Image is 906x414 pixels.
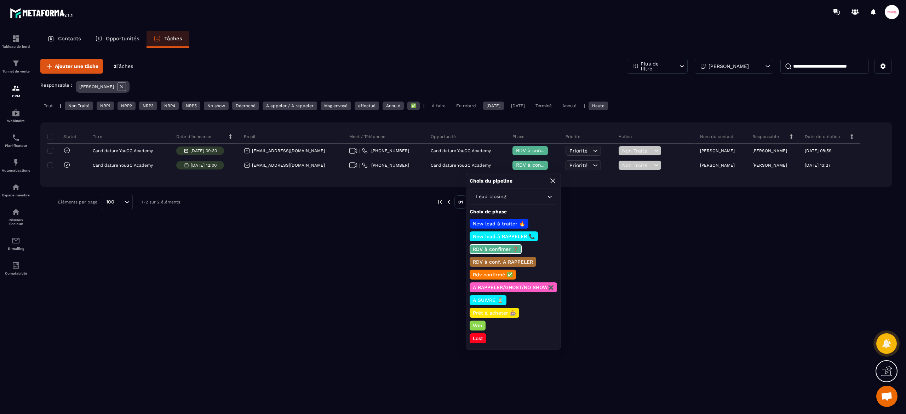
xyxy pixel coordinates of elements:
[483,102,504,110] div: [DATE]
[12,183,20,191] img: automations
[709,64,749,69] p: [PERSON_NAME]
[58,200,97,205] p: Éléments par page
[12,109,20,117] img: automations
[362,148,409,154] a: [PHONE_NUMBER]
[58,35,81,42] p: Contacts
[104,198,117,206] span: 100
[2,128,30,153] a: schedulerschedulerPlanificateur
[569,148,587,154] span: Priorité
[2,119,30,123] p: Webinaire
[263,102,317,110] div: A appeler / A rappeler
[752,163,787,168] p: [PERSON_NAME]
[752,148,787,153] p: [PERSON_NAME]
[88,31,147,48] a: Opportunités
[355,102,379,110] div: effectué
[60,103,61,108] p: |
[65,102,93,110] div: Non Traité
[566,134,580,139] p: Priorité
[349,134,385,139] p: Meet / Téléphone
[12,133,20,142] img: scheduler
[362,162,409,168] a: [PHONE_NUMBER]
[191,163,217,168] p: [DATE] 12:00
[383,102,404,110] div: Annulé
[2,45,30,48] p: Tableau de bord
[176,134,211,139] p: Date d’échéance
[876,386,898,407] a: Ouvrir le chat
[40,102,56,110] div: Tout
[2,69,30,73] p: Tunnel de vente
[12,236,20,245] img: email
[407,102,420,110] div: ✅
[12,208,20,216] img: social-network
[55,63,98,70] span: Ajouter une tâche
[446,199,452,205] img: prev
[470,178,512,184] p: Choix du pipeline
[321,102,351,110] div: Msg envoyé
[516,148,562,153] span: RDV à confimer ❓
[700,163,735,168] p: [PERSON_NAME]
[431,148,491,153] p: Candidature YouGC Academy
[472,220,526,227] p: New lead à traiter 🔥
[453,102,480,110] div: En retard
[79,84,114,89] p: [PERSON_NAME]
[2,168,30,172] p: Automatisations
[472,322,483,329] p: Win
[619,134,632,139] p: Action
[508,193,545,201] input: Search for option
[508,102,528,110] div: [DATE]
[49,134,76,139] p: Statut
[97,102,114,110] div: NRP1
[182,102,200,110] div: NRP5
[470,189,557,205] div: Search for option
[622,162,652,168] span: Non Traité
[2,29,30,54] a: formationformationTableau de bord
[2,178,30,202] a: automationsautomationsEspace membre
[12,84,20,92] img: formation
[142,200,180,205] p: 1-2 sur 2 éléments
[472,246,520,253] p: RDV à confimer ❓
[2,202,30,231] a: social-networksocial-networkRéseaux Sociaux
[106,35,139,42] p: Opportunités
[40,31,88,48] a: Contacts
[147,31,189,48] a: Tâches
[752,134,779,139] p: Responsable
[474,193,508,201] span: Lead closing
[423,103,425,108] p: |
[12,59,20,68] img: formation
[2,79,30,103] a: formationformationCRM
[2,218,30,226] p: Réseaux Sociaux
[584,103,585,108] p: |
[700,148,735,153] p: [PERSON_NAME]
[622,148,652,154] span: Non Traité
[93,134,102,139] p: Titre
[700,134,734,139] p: Nom du contact
[454,195,467,209] p: 01
[12,158,20,167] img: automations
[2,144,30,148] p: Planificateur
[190,148,217,153] p: [DATE] 09:30
[472,258,534,265] p: RDV à conf. A RAPPELER
[2,94,30,98] p: CRM
[2,231,30,256] a: emailemailE-mailing
[12,261,20,270] img: accountant
[805,134,840,139] p: Date de création
[101,194,133,210] div: Search for option
[93,163,153,168] p: Candidature YouGC Academy
[2,193,30,197] p: Espace membre
[2,54,30,79] a: formationformationTunnel de vente
[472,297,504,304] p: A SUIVRE ⏳
[559,102,580,110] div: Annulé
[359,163,360,168] span: |
[805,148,831,153] p: [DATE] 08:59
[232,102,259,110] div: Décroché
[532,102,555,110] div: Terminé
[2,271,30,275] p: Comptabilité
[516,162,562,168] span: RDV à confimer ❓
[10,6,74,19] img: logo
[116,63,133,69] span: Tâches
[139,102,157,110] div: NRP3
[244,134,256,139] p: Email
[472,271,514,278] p: Rdv confirmé ✅
[93,148,153,153] p: Candidature YouGC Academy
[472,284,555,291] p: A RAPPELER/GHOST/NO SHOW✖️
